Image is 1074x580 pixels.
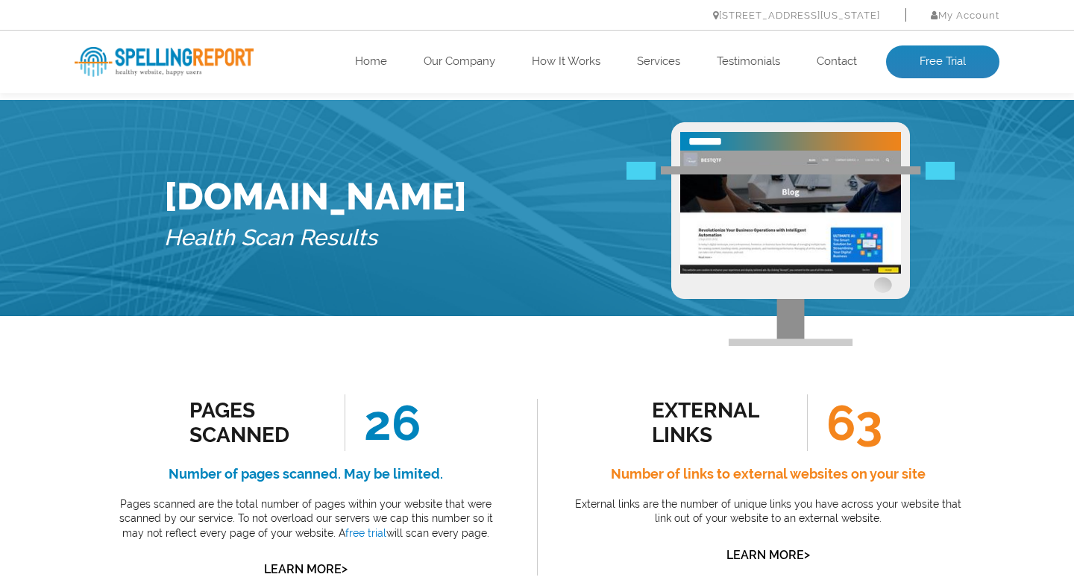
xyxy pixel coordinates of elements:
[264,562,348,576] a: Learn More>
[164,174,467,218] h1: [DOMAIN_NAME]
[807,394,882,451] span: 63
[345,394,421,451] span: 26
[108,497,503,541] p: Pages scanned are the total number of pages within your website that were scanned by our service....
[189,398,324,447] div: Pages Scanned
[652,398,787,447] div: external links
[680,151,901,274] img: Free Website Analysis
[726,548,810,562] a: Learn More>
[164,218,467,258] h5: Health Scan Results
[571,462,966,486] h4: Number of links to external websites on your site
[571,497,966,526] p: External links are the number of unique links you have across your website that link out of your ...
[345,527,386,539] a: free trial
[804,544,810,565] span: >
[671,122,910,346] img: Free Webiste Analysis
[626,162,955,180] img: Free Webiste Analysis
[108,462,503,486] h4: Number of pages scanned. May be limited.
[342,558,348,579] span: >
